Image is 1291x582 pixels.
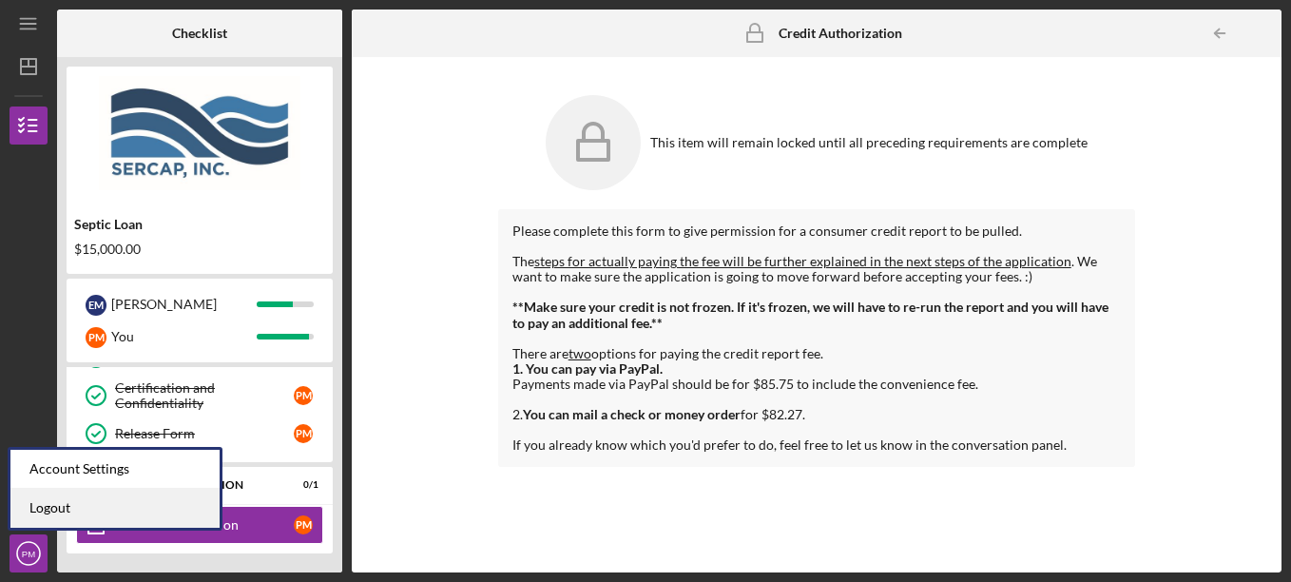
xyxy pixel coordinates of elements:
div: Please complete this form to give permission for a consumer credit report to be pulled. [512,223,1122,239]
div: P M [294,424,313,443]
div: You [111,320,257,353]
span: steps for actually paying the fee will be further explained in the next steps of the application [534,253,1071,269]
strong: **Make sure your credit is not frozen. If it's frozen, we will have to re-run the report and you ... [512,299,1108,330]
div: Septic Loan [74,217,325,232]
text: PM [22,549,35,559]
div: Release Form [115,426,294,441]
a: Credit AuthorizationPM [76,506,323,544]
div: E M [86,295,106,316]
div: $15,000.00 [74,242,325,257]
div: P M [86,327,106,348]
b: Credit Authorization [779,26,902,41]
div: 0 / 1 [284,479,318,491]
div: The . We want to make sure the application is going to move forward before accepting your fees. :) [512,254,1122,284]
div: Account Settings [10,450,220,489]
b: Checklist [172,26,227,41]
div: P M [294,515,313,534]
div: P M [294,386,313,405]
div: There are options for paying the credit report fee. Payments made via PayPal should be for $85.75... [512,331,1122,407]
div: [PERSON_NAME] [111,288,257,320]
img: Product logo [67,76,333,190]
a: Certification and ConfidentialityPM [76,377,323,415]
div: This item will remain locked until all preceding requirements are complete [650,135,1088,150]
div: 2. for $82.27. [512,407,1122,422]
strong: You can mail a check or money order [523,406,741,422]
button: PM [10,534,48,572]
div: Certification and Confidentiality [115,380,294,411]
a: Release FormPM [76,415,323,453]
div: If you already know which you'd prefer to do, feel free to let us know in the conversation panel. [512,422,1122,453]
span: two [568,345,591,361]
a: Logout [10,489,220,528]
strong: 1. You can pay via PayPal. [512,360,663,377]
